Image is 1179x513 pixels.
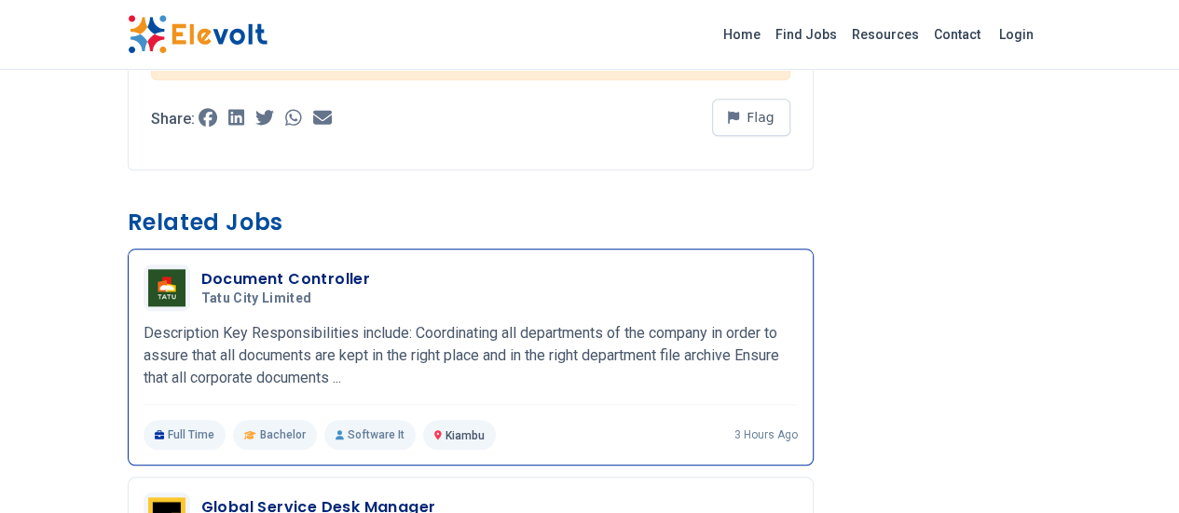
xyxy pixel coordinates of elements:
[151,112,195,127] p: Share:
[128,208,814,237] h3: Related Jobs
[144,264,798,450] a: Tatu City LimitedDocument ControllerTatu City LimitedDescription Key Responsibilities include: Co...
[201,268,371,290] h3: Document Controller
[768,20,844,49] a: Find Jobs
[201,290,312,307] span: Tatu City Limited
[734,427,798,442] p: 3 hours ago
[926,20,988,49] a: Contact
[128,15,267,54] img: Elevolt
[148,269,185,306] img: Tatu City Limited
[324,420,416,450] p: Software It
[144,420,226,450] p: Full Time
[716,20,768,49] a: Home
[1086,424,1179,513] iframe: Chat Widget
[988,16,1045,53] a: Login
[844,20,926,49] a: Resources
[144,322,798,389] p: Description Key Responsibilities include: Coordinating all departments of the company in order to...
[260,427,306,442] span: Bachelor
[446,429,485,442] span: Kiambu
[712,99,790,136] button: Flag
